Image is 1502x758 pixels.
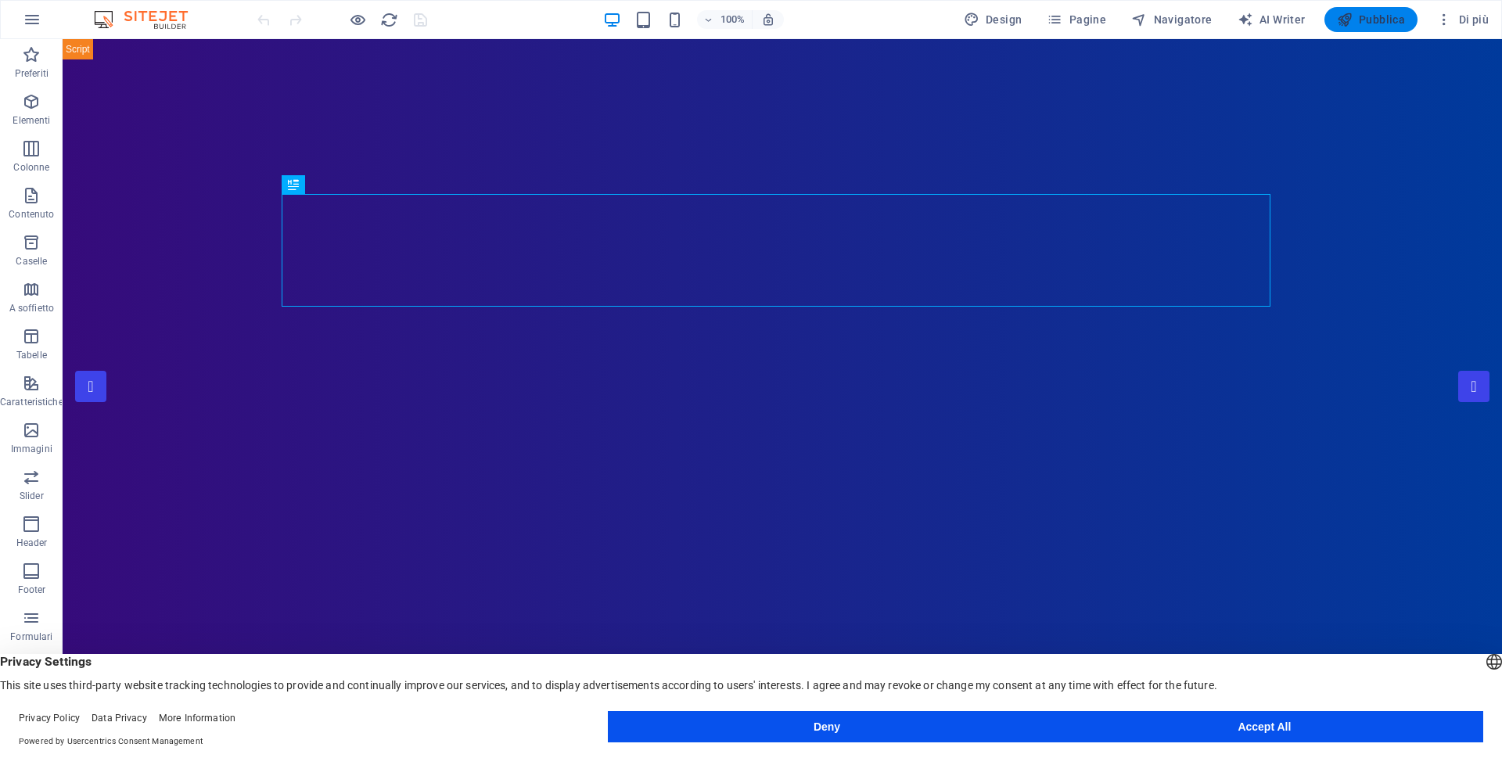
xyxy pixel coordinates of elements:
i: Quando ridimensioni, regola automaticamente il livello di zoom in modo che corrisponda al disposi... [761,13,775,27]
p: Footer [18,584,46,596]
p: Elementi [13,114,50,127]
p: Preferiti [15,67,49,80]
p: Immagini [11,443,52,455]
p: Formulari [10,630,52,643]
p: Contenuto [9,208,54,221]
p: Colonne [13,161,49,174]
button: 100% [697,10,753,29]
button: AI Writer [1231,7,1312,32]
button: Navigatore [1125,7,1218,32]
span: Pubblica [1337,12,1406,27]
p: Tabelle [16,349,47,361]
button: Pagine [1040,7,1112,32]
span: Pagine [1047,12,1106,27]
button: Di più [1430,7,1495,32]
button: reload [379,10,398,29]
p: Slider [20,490,44,502]
p: Caselle [16,255,47,268]
span: Navigatore [1131,12,1212,27]
span: AI Writer [1238,12,1306,27]
span: Di più [1436,12,1489,27]
button: Design [958,7,1029,32]
p: Header [16,537,48,549]
img: Editor Logo [90,10,207,29]
p: A soffietto [9,302,54,314]
div: Design (Ctrl+Alt+Y) [958,7,1029,32]
h6: 100% [720,10,746,29]
span: Design [964,12,1022,27]
i: Ricarica la pagina [380,11,398,29]
button: Clicca qui per lasciare la modalità di anteprima e continuare la modifica [348,10,367,29]
button: Pubblica [1324,7,1418,32]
